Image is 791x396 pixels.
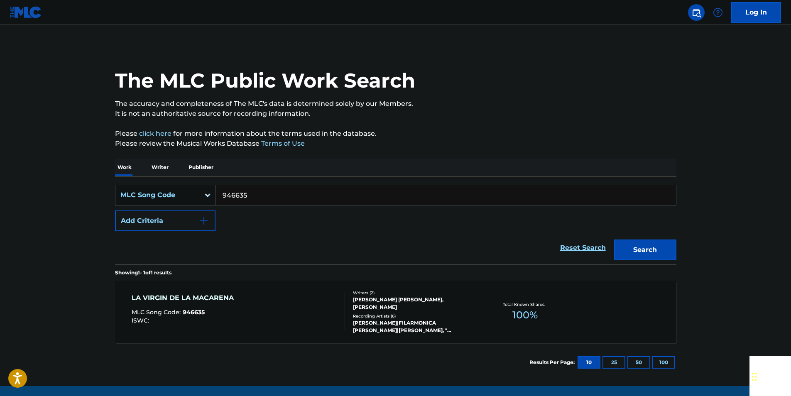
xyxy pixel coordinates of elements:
[115,281,676,343] a: LA VIRGIN DE LA MACARENAMLC Song Code:946635ISWC:Writers (2)[PERSON_NAME] [PERSON_NAME], [PERSON_...
[353,319,478,334] div: [PERSON_NAME]|FILARMONICA [PERSON_NAME]|[PERSON_NAME], "[PERSON_NAME], FILARMONICA [PERSON_NAME],...
[578,356,600,369] button: 10
[132,317,151,324] span: ISWC :
[115,68,415,93] h1: The MLC Public Work Search
[688,4,705,21] a: Public Search
[556,239,610,257] a: Reset Search
[749,356,791,396] iframe: Chat Widget
[614,240,676,260] button: Search
[115,99,676,109] p: The accuracy and completeness of The MLC's data is determined solely by our Members.
[139,130,171,137] a: click here
[512,308,538,323] span: 100 %
[627,356,650,369] button: 50
[115,159,134,176] p: Work
[186,159,216,176] p: Publisher
[120,190,195,200] div: MLC Song Code
[691,7,701,17] img: search
[149,159,171,176] p: Writer
[529,359,577,366] p: Results Per Page:
[710,4,726,21] div: Help
[353,313,478,319] div: Recording Artists ( 6 )
[115,129,676,139] p: Please for more information about the terms used in the database.
[602,356,625,369] button: 25
[132,308,183,316] span: MLC Song Code :
[260,139,305,147] a: Terms of Use
[115,139,676,149] p: Please review the Musical Works Database
[353,296,478,311] div: [PERSON_NAME] [PERSON_NAME], [PERSON_NAME]
[183,308,205,316] span: 946635
[752,364,757,389] div: Drag
[199,216,209,226] img: 9d2ae6d4665cec9f34b9.svg
[503,301,547,308] p: Total Known Shares:
[115,269,171,276] p: Showing 1 - 1 of 1 results
[115,210,216,231] button: Add Criteria
[731,2,781,23] a: Log In
[132,293,238,303] div: LA VIRGIN DE LA MACARENA
[652,356,675,369] button: 100
[353,290,478,296] div: Writers ( 2 )
[115,185,676,264] form: Search Form
[10,6,42,18] img: MLC Logo
[115,109,676,119] p: It is not an authoritative source for recording information.
[713,7,723,17] img: help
